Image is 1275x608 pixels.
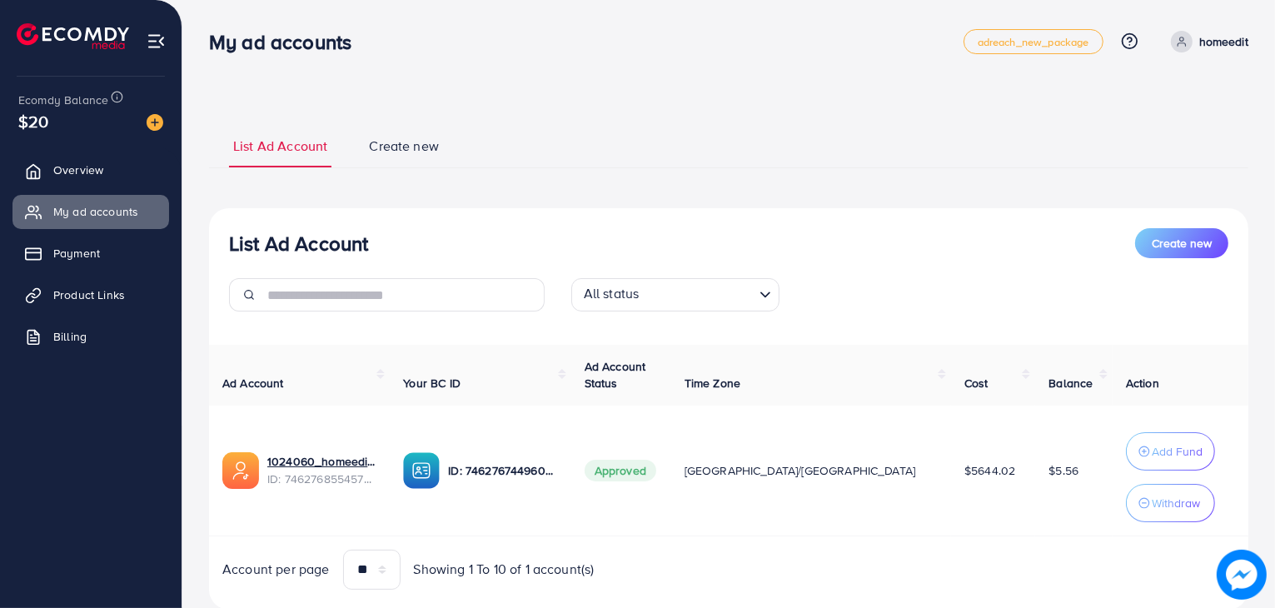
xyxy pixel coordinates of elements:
[414,560,595,579] span: Showing 1 To 10 of 1 account(s)
[53,245,100,262] span: Payment
[53,287,125,303] span: Product Links
[229,232,368,256] h3: List Ad Account
[448,461,557,481] p: ID: 7462767449604177937
[147,114,163,131] img: image
[571,278,779,311] div: Search for option
[1048,375,1093,391] span: Balance
[964,29,1103,54] a: adreach_new_package
[369,137,439,156] span: Create new
[147,32,166,51] img: menu
[12,278,169,311] a: Product Links
[1152,493,1200,513] p: Withdraw
[1152,441,1203,461] p: Add Fund
[585,358,646,391] span: Ad Account Status
[222,375,284,391] span: Ad Account
[644,282,752,307] input: Search for option
[403,452,440,489] img: ic-ba-acc.ded83a64.svg
[267,453,376,470] a: 1024060_homeedit7_1737561213516
[964,375,989,391] span: Cost
[1126,432,1215,471] button: Add Fund
[267,471,376,487] span: ID: 7462768554572742672
[1126,375,1159,391] span: Action
[18,92,108,108] span: Ecomdy Balance
[267,453,376,487] div: <span class='underline'>1024060_homeedit7_1737561213516</span></br>7462768554572742672
[1135,228,1228,258] button: Create new
[12,195,169,228] a: My ad accounts
[222,452,259,489] img: ic-ads-acc.e4c84228.svg
[53,328,87,345] span: Billing
[1126,484,1215,522] button: Withdraw
[53,203,138,220] span: My ad accounts
[1164,31,1248,52] a: homeedit
[53,162,103,178] span: Overview
[403,375,461,391] span: Your BC ID
[585,460,656,481] span: Approved
[685,462,916,479] span: [GEOGRAPHIC_DATA]/[GEOGRAPHIC_DATA]
[12,153,169,187] a: Overview
[18,109,48,133] span: $20
[222,560,330,579] span: Account per page
[978,37,1089,47] span: adreach_new_package
[12,237,169,270] a: Payment
[685,375,740,391] span: Time Zone
[233,137,327,156] span: List Ad Account
[1048,462,1078,479] span: $5.56
[1222,555,1262,595] img: image
[964,462,1015,479] span: $5644.02
[209,30,365,54] h3: My ad accounts
[12,320,169,353] a: Billing
[17,23,129,49] img: logo
[1152,235,1212,252] span: Create new
[1199,32,1248,52] p: homeedit
[580,281,643,307] span: All status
